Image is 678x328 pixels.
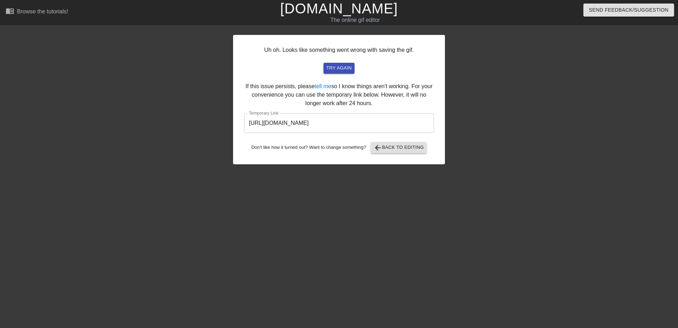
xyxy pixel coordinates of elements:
[315,83,331,89] a: tell me
[6,7,14,15] span: menu_book
[230,16,481,24] div: The online gif editor
[17,8,68,14] div: Browse the tutorials!
[244,113,434,133] input: bare
[589,6,668,14] span: Send Feedback/Suggestion
[374,144,424,152] span: Back to Editing
[233,35,445,164] div: Uh oh. Looks like something went wrong with saving the gif. If this issue persists, please so I k...
[323,63,355,74] button: try again
[244,142,434,153] div: Don't like how it turned out? Want to change something?
[374,144,382,152] span: arrow_back
[326,64,352,72] span: try again
[6,7,68,18] a: Browse the tutorials!
[583,4,674,17] button: Send Feedback/Suggestion
[280,1,398,16] a: [DOMAIN_NAME]
[371,142,427,153] button: Back to Editing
